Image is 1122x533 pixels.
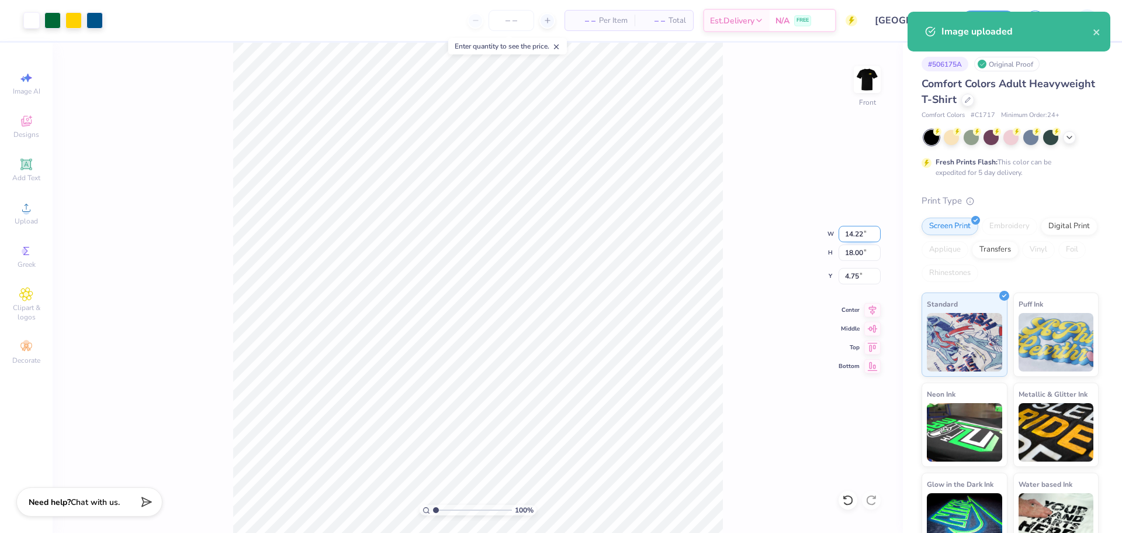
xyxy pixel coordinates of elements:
strong: Need help? [29,497,71,508]
div: Enter quantity to see the price. [448,38,567,54]
div: Transfers [972,241,1019,259]
span: Total [669,15,686,27]
span: Standard [927,298,958,310]
div: Foil [1058,241,1086,259]
div: Front [859,97,876,108]
div: Applique [922,241,968,259]
span: Middle [839,325,860,333]
strong: Fresh Prints Flash: [936,157,998,167]
span: Neon Ink [927,388,955,400]
button: close [1093,25,1101,39]
img: Standard [927,313,1002,372]
span: Bottom [839,362,860,370]
div: Image uploaded [941,25,1093,39]
div: Digital Print [1041,218,1097,235]
span: Per Item [599,15,628,27]
img: Front [856,68,879,91]
img: Puff Ink [1019,313,1094,372]
div: This color can be expedited for 5 day delivery. [936,157,1079,178]
span: Center [839,306,860,314]
span: # C1717 [971,111,995,121]
span: FREE [797,16,809,25]
span: Top [839,343,860,352]
span: – – [572,15,595,27]
div: # 506175A [922,57,968,71]
span: Image AI [13,87,40,96]
img: Metallic & Glitter Ink [1019,403,1094,462]
div: Embroidery [982,218,1037,235]
span: Comfort Colors [922,111,965,121]
span: Add Text [12,173,40,183]
span: N/A [775,15,789,27]
span: 100 % [515,505,534,515]
span: Minimum Order: 24 + [1001,111,1059,121]
div: Vinyl [1022,241,1055,259]
span: Greek [18,260,36,269]
span: Comfort Colors Adult Heavyweight T-Shirt [922,77,1095,106]
span: – – [642,15,665,27]
div: Rhinestones [922,264,978,282]
div: Screen Print [922,218,978,235]
div: Print Type [922,194,1099,208]
span: Designs [13,130,39,139]
img: Neon Ink [927,403,1002,462]
input: – – [489,10,534,31]
span: Puff Ink [1019,298,1043,310]
span: Decorate [12,356,40,365]
span: Water based Ink [1019,478,1072,490]
span: Chat with us. [71,497,120,508]
div: Original Proof [974,57,1040,71]
span: Upload [15,216,38,226]
span: Est. Delivery [710,15,754,27]
input: Untitled Design [866,9,952,32]
span: Metallic & Glitter Ink [1019,388,1088,400]
span: Clipart & logos [6,303,47,322]
span: Glow in the Dark Ink [927,478,993,490]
